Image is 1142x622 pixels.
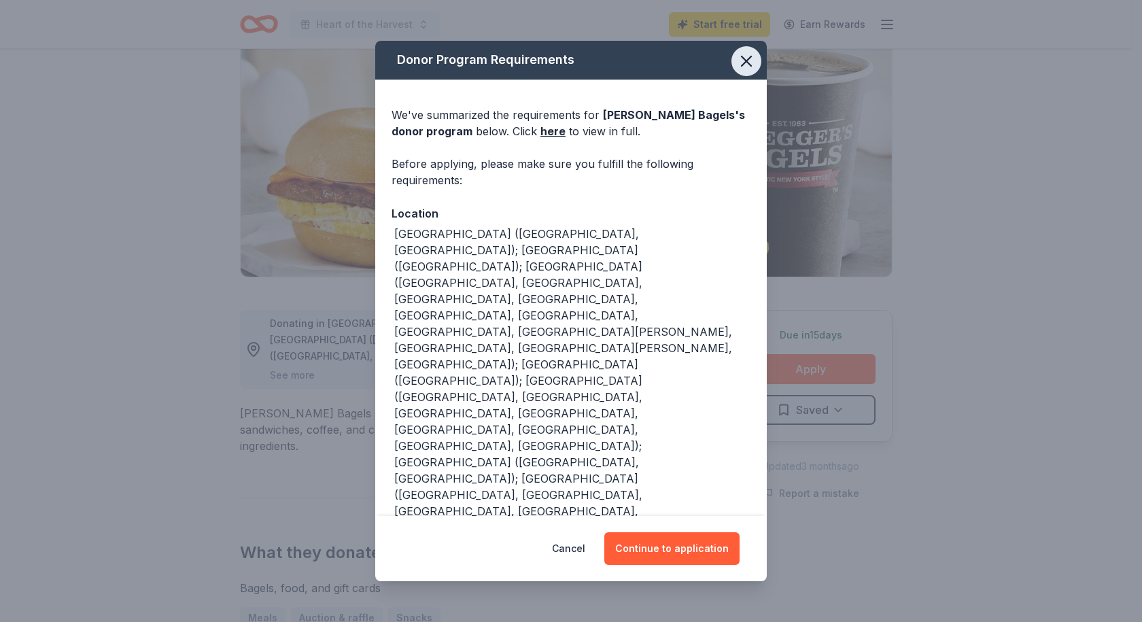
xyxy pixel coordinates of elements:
[552,532,585,565] button: Cancel
[604,532,740,565] button: Continue to application
[540,123,566,139] a: here
[392,156,750,188] div: Before applying, please make sure you fulfill the following requirements:
[392,107,750,139] div: We've summarized the requirements for below. Click to view in full.
[375,41,767,80] div: Donor Program Requirements
[392,205,750,222] div: Location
